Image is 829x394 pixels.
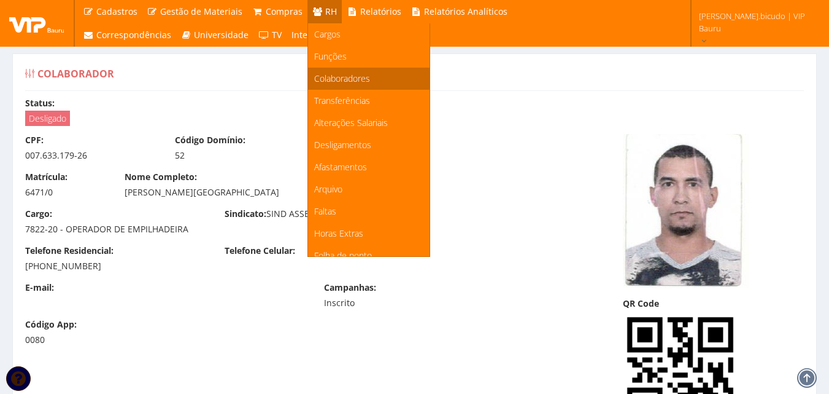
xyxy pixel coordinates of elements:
[25,134,44,146] label: CPF:
[308,90,430,112] a: Transferências
[623,297,659,310] label: QR Code
[225,208,266,220] label: Sindicato:
[287,23,344,47] a: Integrações
[25,97,55,109] label: Status:
[308,156,430,178] a: Afastamentos
[314,28,341,40] span: Cargos
[314,161,367,173] span: Afastamentos
[96,6,137,17] span: Cadastros
[225,245,295,257] label: Telefone Celular:
[78,23,176,47] a: Correspondências
[308,134,430,156] a: Desligamentos
[324,282,376,294] label: Campanhas:
[291,29,339,41] span: Integrações
[314,73,370,84] span: Colaboradores
[25,186,106,199] div: 6471/0
[160,6,242,17] span: Gestão de Materiais
[360,6,401,17] span: Relatórios
[314,183,342,195] span: Arquivo
[25,260,206,272] div: [PHONE_NUMBER]
[324,297,455,309] div: Inscrito
[25,318,77,331] label: Código App:
[314,205,336,217] span: Faltas
[266,6,303,17] span: Compras
[96,29,171,41] span: Correspondências
[25,111,70,126] span: Desligado
[314,250,372,261] span: Folha de ponto
[125,171,197,183] label: Nome Completo:
[314,95,370,106] span: Transferências
[308,223,430,245] a: Horas Extras
[424,6,507,17] span: Relatórios Analíticos
[314,227,363,239] span: Horas Extras
[25,223,206,235] div: 7822-20 - OPERADOR DE EMPILHADEIRA
[9,14,64,33] img: logo
[308,245,430,267] a: Folha de ponto
[325,6,337,17] span: RH
[308,178,430,200] a: Arquivo
[314,50,347,62] span: Funções
[25,208,52,220] label: Cargo:
[272,29,282,41] span: TV
[125,186,505,199] div: [PERSON_NAME][GEOGRAPHIC_DATA]
[699,10,813,34] span: [PERSON_NAME].bicudo | VIP Bauru
[314,139,371,151] span: Desligamentos
[308,112,430,134] a: Alterações Salariais
[308,200,430,223] a: Faltas
[25,282,54,294] label: E-mail:
[176,23,254,47] a: Universidade
[25,171,67,183] label: Matrícula:
[308,45,430,68] a: Funções
[308,68,430,90] a: Colaboradores
[623,134,749,288] img: 4b82a31dc34569884775694507b2f603.jpeg
[37,67,114,81] span: Colaborador
[25,149,156,162] div: 007.633.179-26
[253,23,287,47] a: TV
[215,208,415,223] div: SIND ASSEIO PT GROSS;
[175,134,245,146] label: Código Domínio:
[175,149,306,162] div: 52
[314,117,388,128] span: Alterações Salariais
[25,245,114,257] label: Telefone Residencial:
[194,29,249,41] span: Universidade
[25,334,106,346] div: 0080
[308,23,430,45] a: Cargos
